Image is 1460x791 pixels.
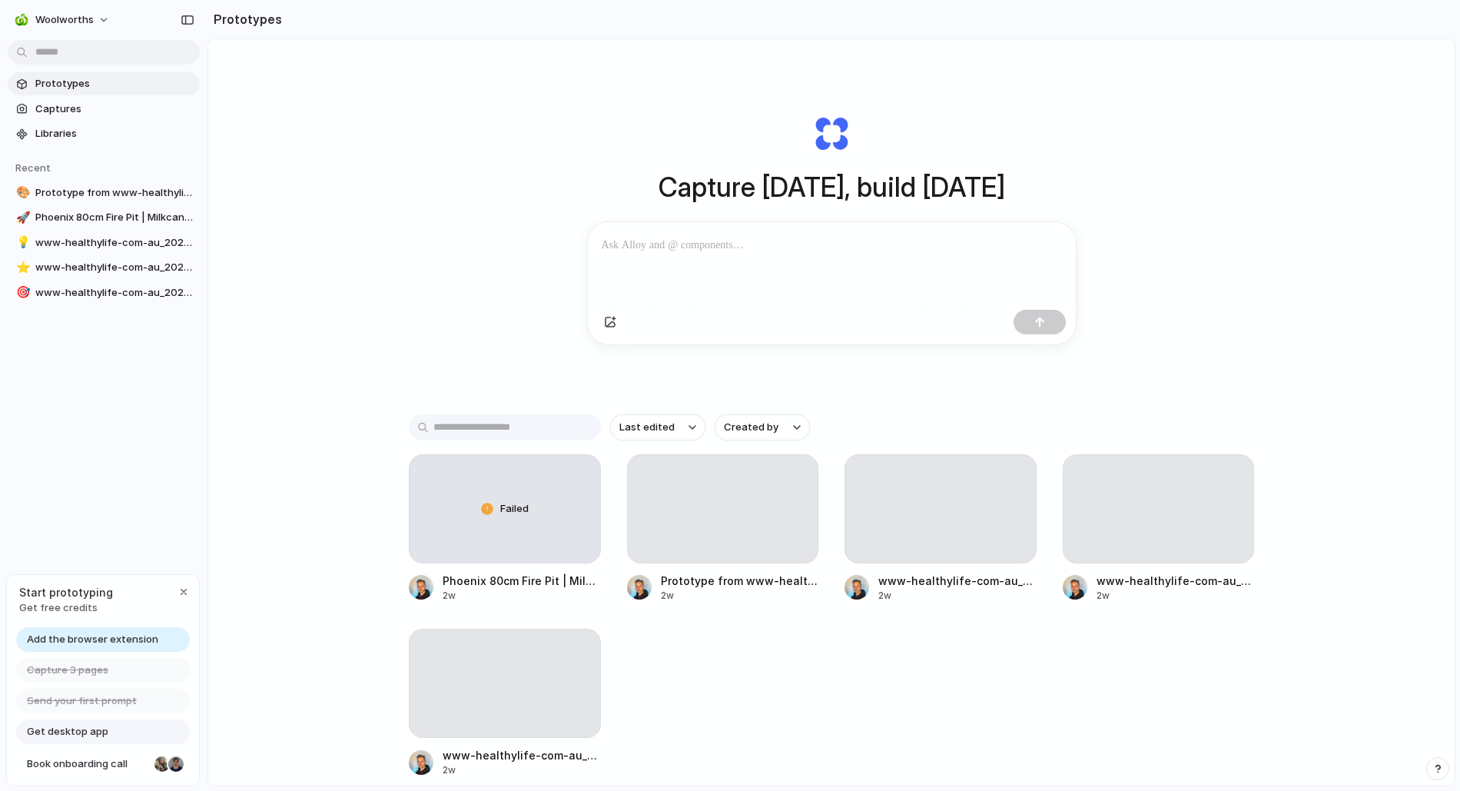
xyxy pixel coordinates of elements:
div: 2w [661,589,819,603]
span: Start prototyping [19,584,113,600]
div: Prototype from www-healthylife-com-au_2025-08-01T10-07 [661,573,819,589]
span: woolworths [35,12,94,28]
div: 💡 [16,234,27,251]
div: 2w [878,589,1037,603]
span: Capture 3 pages [27,663,108,678]
a: 🚀Phoenix 80cm Fire Pit | Milkcan Outdoor Products [8,206,200,229]
span: Get free credits [19,600,113,616]
a: Add the browser extension [16,627,190,652]
a: 💡www-healthylife-com-au_2025-08-01T10-07 [8,231,200,254]
h2: Prototypes [207,10,282,28]
button: 💡 [14,235,29,251]
a: Book onboarding call [16,752,190,776]
div: Phoenix 80cm Fire Pit | Milkcan Outdoor Products [443,573,601,589]
a: Libraries [8,122,200,145]
span: Failed [500,501,529,517]
a: Prototype from www-healthylife-com-au_2025-08-01T10-072w [627,454,819,603]
a: 🎨Prototype from www-healthylife-com-au_2025-08-01T10-07 [8,181,200,204]
button: ⭐ [14,260,29,275]
span: Send your first prompt [27,693,137,709]
div: ⭐ [16,259,27,277]
button: 🎨 [14,185,29,201]
a: 🎯www-healthylife-com-au_2025-07-28T22-55 [8,281,200,304]
a: ⭐www-healthylife-com-au_2025-07-30T04-21 [8,256,200,279]
span: Last edited [619,420,675,435]
a: Prototypes [8,72,200,95]
div: 🎨 [16,184,27,201]
a: Get desktop app [16,720,190,744]
div: 🚀 [16,209,27,227]
a: FailedPhoenix 80cm Fire Pit | Milkcan Outdoor Products2w [409,454,601,603]
div: 🎯 [16,284,27,301]
div: Christian Iacullo [167,755,185,773]
a: Captures [8,98,200,121]
span: Phoenix 80cm Fire Pit | Milkcan Outdoor Products [35,210,194,225]
span: Book onboarding call [27,756,148,772]
a: www-healthylife-com-au_2025-08-01T10-072w [1063,454,1255,603]
button: woolworths [8,8,118,32]
span: Captures [35,101,194,117]
span: Prototype from www-healthylife-com-au_2025-08-01T10-07 [35,185,194,201]
a: www-healthylife-com-au_2025-07-30T04-212w [409,629,601,777]
div: 2w [443,763,601,777]
span: Libraries [35,126,194,141]
div: www-healthylife-com-au_2025-07-30T04-21 [443,747,601,763]
div: www-healthylife-com-au_2025-07-28T22-55 [878,573,1037,589]
h1: Capture [DATE], build [DATE] [659,167,1005,208]
button: 🎯 [14,285,29,301]
span: Created by [724,420,778,435]
span: Add the browser extension [27,632,158,647]
span: www-healthylife-com-au_2025-07-30T04-21 [35,260,194,275]
span: Prototypes [35,76,194,91]
span: Get desktop app [27,724,108,739]
span: www-healthylife-com-au_2025-08-01T10-07 [35,235,194,251]
button: Created by [715,414,810,440]
a: www-healthylife-com-au_2025-07-28T22-552w [844,454,1037,603]
div: www-healthylife-com-au_2025-08-01T10-07 [1097,573,1255,589]
button: 🚀 [14,210,29,225]
div: 2w [1097,589,1255,603]
div: Nicole Kubica [153,755,171,773]
div: 2w [443,589,601,603]
span: Recent [15,161,51,174]
span: www-healthylife-com-au_2025-07-28T22-55 [35,285,194,301]
button: Last edited [610,414,705,440]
